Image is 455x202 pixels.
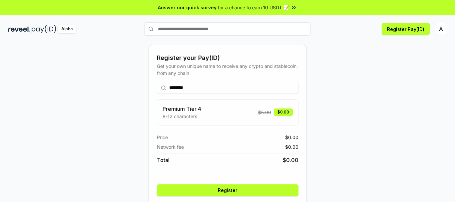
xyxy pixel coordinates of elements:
div: Register your Pay(ID) [157,53,298,63]
span: $ 0.00 [283,156,298,164]
span: $ 0.00 [285,143,298,150]
img: pay_id [32,25,56,33]
h3: Premium Tier 4 [163,105,201,113]
div: $0.00 [274,108,293,116]
span: Price [157,134,168,141]
span: $ 5.00 [258,109,271,116]
img: reveel_dark [8,25,30,33]
div: Get your own unique name to receive any crypto and stablecoin, from any chain [157,63,298,77]
p: 8-12 characters [163,113,201,120]
span: $ 0.00 [285,134,298,141]
button: Register Pay(ID) [382,23,430,35]
span: Total [157,156,170,164]
div: Alpha [58,25,76,33]
button: Register [157,184,298,196]
span: Answer our quick survey [158,4,217,11]
span: Network fee [157,143,184,150]
span: for a chance to earn 10 USDT 📝 [218,4,289,11]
